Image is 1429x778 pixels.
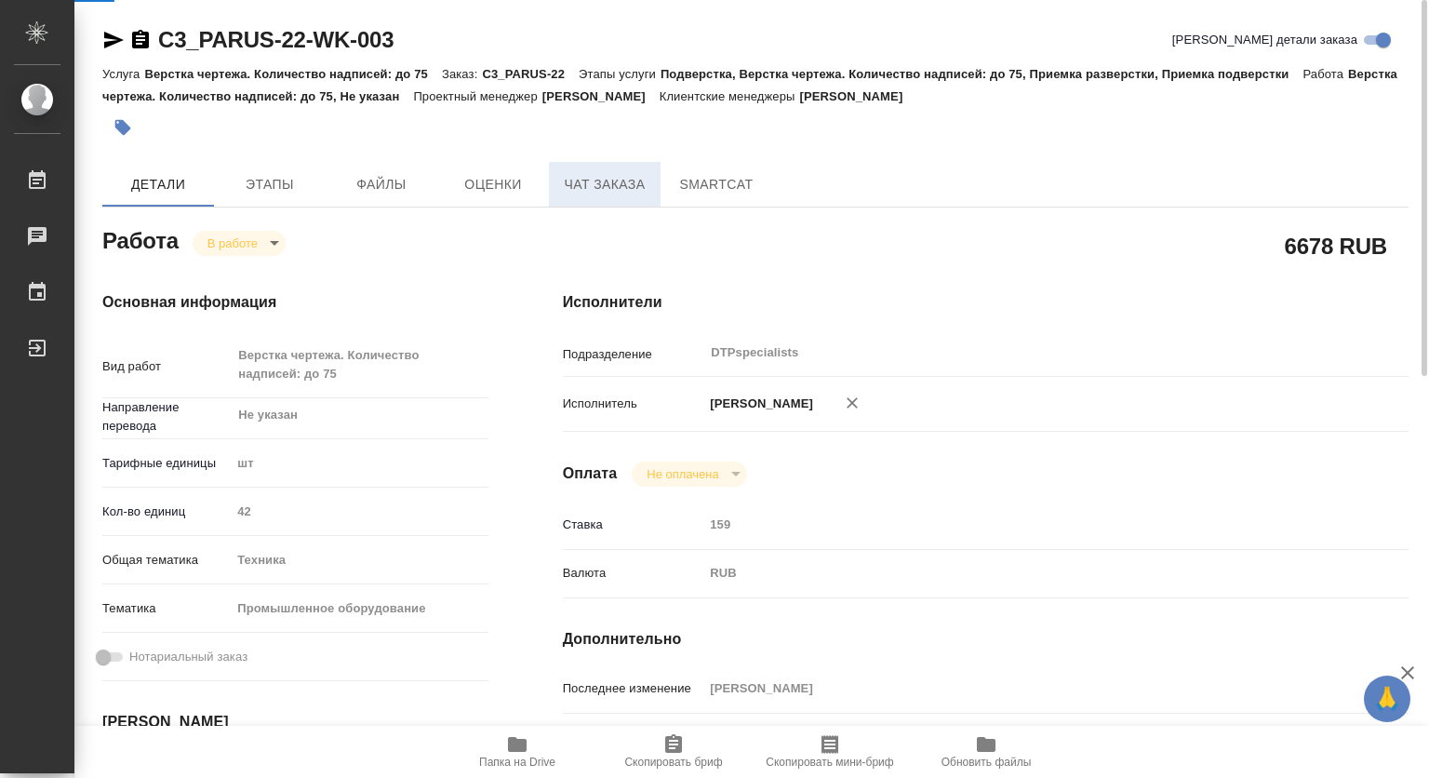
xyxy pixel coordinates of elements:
[479,756,555,769] span: Папка на Drive
[661,67,1303,81] p: Подверстка, Верстка чертежа. Количество надписей: до 75, Приемка разверстки, Приемка подверстки
[102,29,125,51] button: Скопировать ссылку для ЯМессенджера
[193,231,286,256] div: В работе
[102,711,488,733] h4: [PERSON_NAME]
[703,511,1338,538] input: Пустое поле
[542,89,660,103] p: [PERSON_NAME]
[563,516,704,534] p: Ставка
[703,675,1338,702] input: Пустое поле
[1285,230,1387,262] h2: 6678 RUB
[563,395,704,413] p: Исполнитель
[799,89,916,103] p: [PERSON_NAME]
[231,498,487,525] input: Пустое поле
[102,503,231,521] p: Кол-во единиц
[703,557,1338,589] div: RUB
[231,448,487,479] div: шт
[231,544,487,576] div: Техника
[942,756,1032,769] span: Обновить файлы
[563,564,704,583] p: Валюта
[579,67,661,81] p: Этапы услуги
[1172,31,1357,49] span: [PERSON_NAME] детали заказа
[660,89,800,103] p: Клиентские менеджеры
[752,726,908,778] button: Скопировать мини-бриф
[832,382,873,423] button: Удалить исполнителя
[102,67,1397,103] p: Верстка чертежа. Количество надписей: до 75, Не указан
[595,726,752,778] button: Скопировать бриф
[337,173,426,196] span: Файлы
[908,726,1064,778] button: Обновить файлы
[563,628,1409,651] h4: Дополнительно
[102,357,231,376] p: Вид работ
[1364,676,1410,722] button: 🙏
[102,599,231,618] p: Тематика
[624,756,722,769] span: Скопировать бриф
[202,235,263,251] button: В работе
[482,67,579,81] p: C3_PARUS-22
[1302,67,1348,81] p: Работа
[102,454,231,473] p: Тарифные единицы
[102,67,144,81] p: Услуга
[129,29,152,51] button: Скопировать ссылку
[144,67,442,81] p: Верстка чертежа. Количество надписей: до 75
[114,173,203,196] span: Детали
[102,107,143,148] button: Добавить тэг
[563,463,618,485] h4: Оплата
[641,466,724,482] button: Не оплачена
[632,462,746,487] div: В работе
[563,345,704,364] p: Подразделение
[703,395,813,413] p: [PERSON_NAME]
[442,67,482,81] p: Заказ:
[413,89,541,103] p: Проектный менеджер
[129,648,247,666] span: Нотариальный заказ
[231,593,487,624] div: Промышленное оборудование
[560,173,649,196] span: Чат заказа
[563,291,1409,314] h4: Исполнители
[102,291,488,314] h4: Основная информация
[102,398,231,436] p: Направление перевода
[158,27,394,52] a: C3_PARUS-22-WK-003
[1371,679,1403,718] span: 🙏
[102,222,179,256] h2: Работа
[448,173,538,196] span: Оценки
[102,551,231,570] p: Общая тематика
[439,726,595,778] button: Папка на Drive
[225,173,314,196] span: Этапы
[766,756,893,769] span: Скопировать мини-бриф
[672,173,761,196] span: SmartCat
[563,679,704,698] p: Последнее изменение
